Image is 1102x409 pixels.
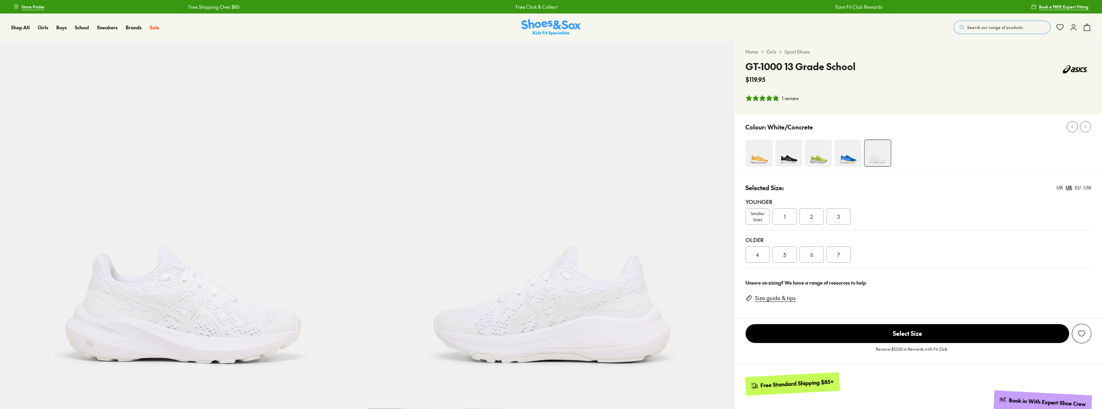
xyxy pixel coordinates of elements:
a: Girls [766,48,776,55]
button: Search our range of products [953,21,1050,34]
span: Store Finder [22,4,45,10]
p: Selected Size: [745,183,784,192]
img: 4-525098_1 [864,140,891,166]
a: Earn Fit Club Rewards [833,3,881,10]
p: White/Concrete [767,122,813,132]
div: US [1066,184,1072,191]
img: 4-525103_1 [834,140,861,167]
a: Sport Shoes [785,48,810,55]
h4: GT-1000 13 Grade School [745,59,856,74]
a: Home [745,48,758,55]
a: Free Standard Shipping $85+ [745,372,839,395]
div: UK [1057,184,1063,191]
div: Unsure on sizing? We have a range of resources to help [745,279,1091,286]
div: 1 review [782,95,799,102]
span: 2 [810,212,813,221]
a: Girls [38,24,48,31]
a: Shoes & Sox [521,19,581,36]
div: > > [745,48,1091,55]
div: EU [1075,184,1081,191]
div: Younger [745,198,1091,206]
img: 4-551448_1 [805,140,832,167]
button: 5 stars, 1 ratings [745,95,799,102]
a: Brands [126,24,142,31]
span: Smaller Sizes [746,210,769,223]
div: Free Standard Shipping $85+ [760,378,834,389]
span: 7 [837,251,840,259]
span: 3 [837,212,840,221]
span: Select Size [745,324,1069,343]
a: Boys [56,24,67,31]
div: Book in With Expert Shoe Crew [1009,397,1086,408]
a: School [75,24,89,31]
button: Add to Wishlist [1072,324,1091,343]
a: Shop All [11,24,30,31]
a: Free Click & Collect [514,3,555,10]
button: Select Size [745,324,1069,343]
span: $119.95 [745,75,765,84]
img: 5-525099_1 [367,41,735,409]
a: Sale [150,24,159,31]
img: SNS_Logo_Responsive.svg [521,19,581,36]
span: Search our range of products [967,24,1023,30]
span: 6 [810,251,813,259]
div: Older [745,236,1091,244]
p: Receive $12.00 in Rewards with Fit Club [876,346,947,358]
img: 4-525244_1 [745,140,772,167]
span: 5 [783,251,786,259]
a: Book a FREE Expert Fitting [1031,1,1089,13]
a: Store Finder [13,1,45,13]
span: Book a FREE Expert Fitting [1039,4,1089,10]
span: 1 [784,212,785,221]
a: Size guide & tips [755,294,796,302]
img: 4-522494_1 [775,140,802,167]
img: Vendor logo [1059,59,1091,80]
span: 4 [756,251,759,259]
a: Free Shipping Over $85 [186,3,238,10]
div: CM [1083,184,1091,191]
a: Sneakers [97,24,118,31]
p: Colour: [745,122,766,132]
